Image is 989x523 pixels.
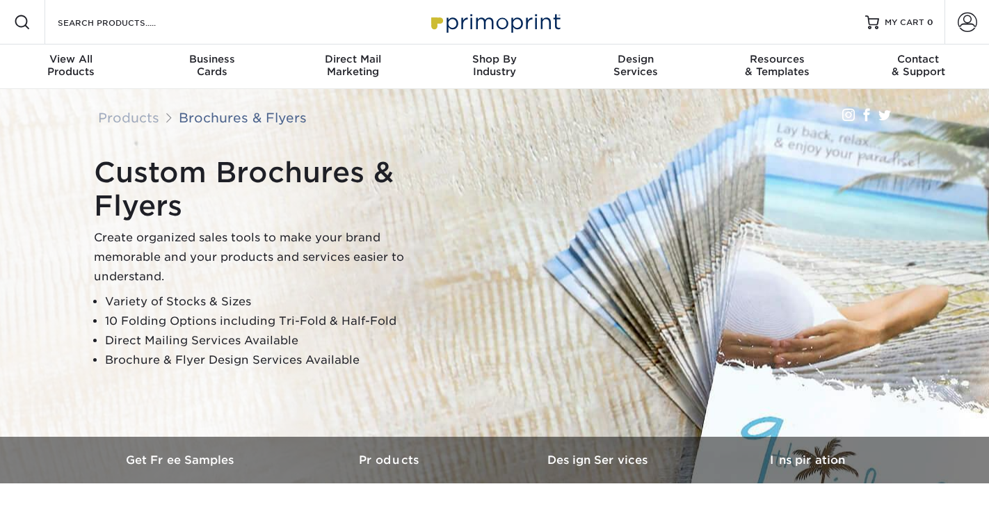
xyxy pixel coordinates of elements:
span: Shop By [424,53,565,65]
input: SEARCH PRODUCTS..... [56,14,192,31]
span: 0 [927,17,933,27]
a: Resources& Templates [707,45,848,89]
li: Variety of Stocks & Sizes [105,292,442,312]
h3: Get Free Samples [77,453,286,467]
div: & Support [848,53,989,78]
span: Business [141,53,282,65]
li: Brochure & Flyer Design Services Available [105,351,442,370]
h3: Inspiration [703,453,912,467]
a: Shop ByIndustry [424,45,565,89]
h3: Products [286,453,494,467]
div: & Templates [707,53,848,78]
li: 10 Folding Options including Tri-Fold & Half-Fold [105,312,442,331]
img: Primoprint [425,7,564,37]
div: Industry [424,53,565,78]
h3: Design Services [494,453,703,467]
span: Design [565,53,707,65]
a: Products [98,110,159,125]
a: Inspiration [703,437,912,483]
a: BusinessCards [141,45,282,89]
a: Brochures & Flyers [179,110,307,125]
span: MY CART [885,17,924,29]
div: Services [565,53,707,78]
a: DesignServices [565,45,707,89]
p: Create organized sales tools to make your brand memorable and your products and services easier t... [94,228,442,287]
h1: Custom Brochures & Flyers [94,156,442,223]
span: Resources [707,53,848,65]
a: Get Free Samples [77,437,286,483]
div: Cards [141,53,282,78]
span: Direct Mail [282,53,424,65]
li: Direct Mailing Services Available [105,331,442,351]
span: Contact [848,53,989,65]
a: Design Services [494,437,703,483]
div: Marketing [282,53,424,78]
a: Contact& Support [848,45,989,89]
a: Products [286,437,494,483]
a: Direct MailMarketing [282,45,424,89]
